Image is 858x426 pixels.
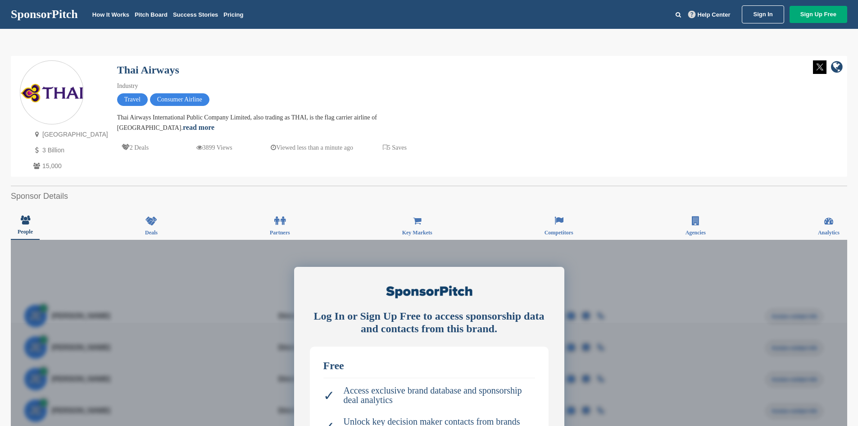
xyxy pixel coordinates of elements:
a: Help Center [686,9,732,20]
p: 2 Deals [122,142,149,153]
span: Partners [270,230,290,235]
div: Log In or Sign Up Free to access sponsorship data and contacts from this brand. [310,310,549,336]
p: 5 Saves [383,142,407,153]
span: Agencies [685,230,706,235]
span: Travel [117,93,148,106]
span: Key Markets [402,230,432,235]
p: Viewed less than a minute ago [271,142,353,153]
div: Industry [117,81,432,91]
a: SponsorPitch [11,9,78,20]
a: Sign In [742,5,784,23]
span: Analytics [818,230,840,235]
p: 15,000 [31,160,108,172]
a: company link [831,60,843,75]
p: 3899 Views [196,142,232,153]
li: Access exclusive brand database and sponsorship deal analytics [323,381,535,409]
a: Success Stories [173,11,218,18]
a: Thai Airways [117,64,179,76]
p: [GEOGRAPHIC_DATA] [31,129,108,140]
h2: Sponsor Details [11,190,847,202]
img: Twitter white [813,60,826,74]
div: Thai Airways International Public Company Limited, also trading as THAI, is the flag carrier airl... [117,113,432,133]
img: Sponsorpitch & Thai Airways [20,84,83,102]
span: Deals [145,230,158,235]
span: ✓ [323,391,335,400]
a: Sign Up Free [790,6,847,23]
div: Free [323,360,535,371]
p: 3 Billion [31,145,108,156]
span: Competitors [545,230,573,235]
a: How It Works [92,11,129,18]
span: Consumer Airline [150,93,209,106]
a: Pricing [223,11,243,18]
a: read more [183,124,214,131]
a: Pitch Board [135,11,168,18]
span: People [18,229,33,234]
